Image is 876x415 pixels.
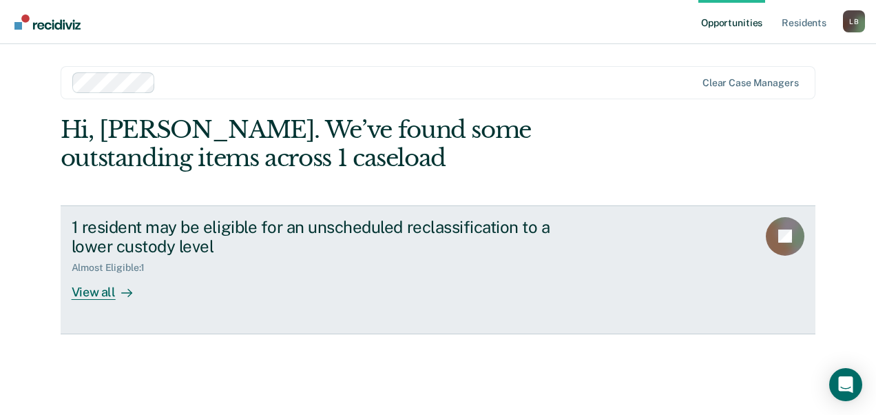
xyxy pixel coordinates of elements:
[702,77,798,89] div: Clear case managers
[72,217,555,257] div: 1 resident may be eligible for an unscheduled reclassification to a lower custody level
[72,274,149,301] div: View all
[14,14,81,30] img: Recidiviz
[843,10,865,32] button: Profile dropdown button
[61,116,665,172] div: Hi, [PERSON_NAME]. We’ve found some outstanding items across 1 caseload
[829,368,862,401] div: Open Intercom Messenger
[843,10,865,32] div: L B
[61,205,816,334] a: 1 resident may be eligible for an unscheduled reclassification to a lower custody levelAlmost Eli...
[72,262,156,274] div: Almost Eligible : 1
